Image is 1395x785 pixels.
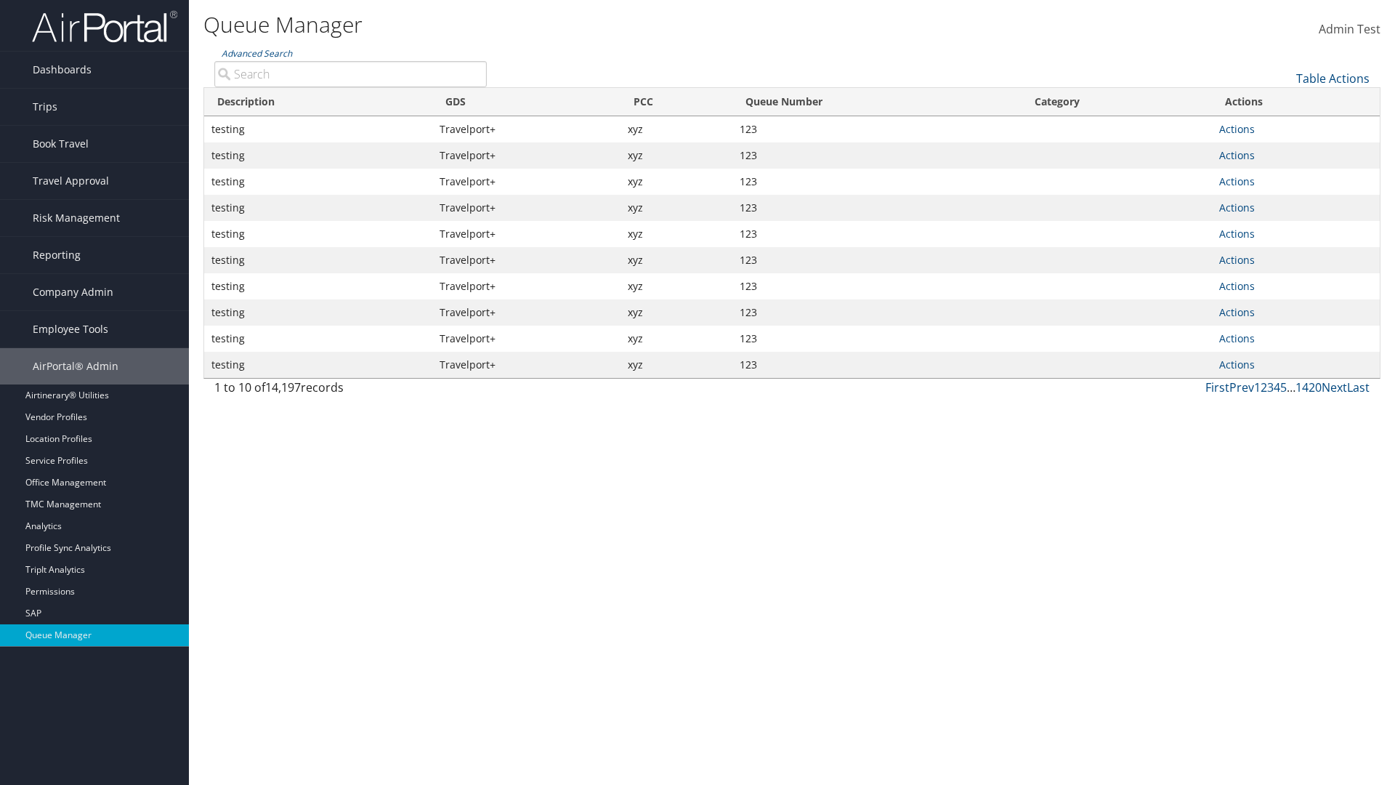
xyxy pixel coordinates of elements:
td: Travelport+ [432,169,620,195]
a: 1 [1254,379,1261,395]
a: 3 [1267,379,1274,395]
td: xyz [620,247,732,273]
a: Actions [1219,148,1255,162]
td: 123 [732,326,1022,352]
td: xyz [620,221,732,247]
td: 123 [732,142,1022,169]
td: 123 [732,299,1022,326]
td: Travelport+ [432,273,620,299]
td: Travelport+ [432,116,620,142]
a: Actions [1219,174,1255,188]
td: 123 [732,247,1022,273]
th: GDS: activate to sort column ascending [432,88,620,116]
a: Actions [1219,331,1255,345]
td: Travelport+ [432,352,620,378]
span: 14,197 [265,379,301,395]
td: Travelport+ [432,142,620,169]
img: airportal-logo.png [32,9,177,44]
span: Reporting [33,237,81,273]
td: testing [204,299,432,326]
a: Advanced Search [222,47,292,60]
td: testing [204,326,432,352]
td: Travelport+ [432,299,620,326]
a: Last [1347,379,1370,395]
td: Travelport+ [432,221,620,247]
td: Travelport+ [432,326,620,352]
td: 123 [732,273,1022,299]
a: 1420 [1295,379,1322,395]
th: Queue Number: activate to sort column ascending [732,88,1022,116]
td: xyz [620,195,732,221]
td: 123 [732,169,1022,195]
td: xyz [620,116,732,142]
td: 123 [732,221,1022,247]
td: xyz [620,142,732,169]
a: 4 [1274,379,1280,395]
a: Prev [1229,379,1254,395]
td: testing [204,169,432,195]
td: testing [204,116,432,142]
td: xyz [620,273,732,299]
td: 123 [732,352,1022,378]
th: Actions [1212,88,1380,116]
span: Employee Tools [33,311,108,347]
span: … [1287,379,1295,395]
span: Dashboards [33,52,92,88]
a: Actions [1219,122,1255,136]
td: xyz [620,352,732,378]
a: Table Actions [1296,71,1370,86]
span: Travel Approval [33,163,109,199]
td: xyz [620,169,732,195]
span: Book Travel [33,126,89,162]
span: Risk Management [33,200,120,236]
a: Actions [1219,253,1255,267]
th: Description: activate to sort column ascending [204,88,432,116]
td: 123 [732,195,1022,221]
td: 123 [732,116,1022,142]
td: xyz [620,299,732,326]
th: PCC: activate to sort column ascending [620,88,732,116]
td: testing [204,142,432,169]
a: 2 [1261,379,1267,395]
h1: Queue Manager [203,9,988,40]
span: Company Admin [33,274,113,310]
a: Actions [1219,227,1255,241]
a: First [1205,379,1229,395]
td: testing [204,195,432,221]
td: testing [204,221,432,247]
a: Admin Test [1319,7,1380,52]
a: Next [1322,379,1347,395]
a: Actions [1219,305,1255,319]
td: testing [204,247,432,273]
td: xyz [620,326,732,352]
span: AirPortal® Admin [33,348,118,385]
td: testing [204,352,432,378]
a: Actions [1219,358,1255,371]
th: Category: activate to sort column ascending [1022,88,1212,116]
a: Actions [1219,201,1255,214]
td: Travelport+ [432,195,620,221]
span: Trips [33,89,57,125]
span: Admin Test [1319,21,1380,37]
a: 5 [1280,379,1287,395]
a: Actions [1219,279,1255,293]
input: Advanced Search [214,61,487,87]
td: Travelport+ [432,247,620,273]
td: testing [204,273,432,299]
div: 1 to 10 of records [214,379,487,403]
